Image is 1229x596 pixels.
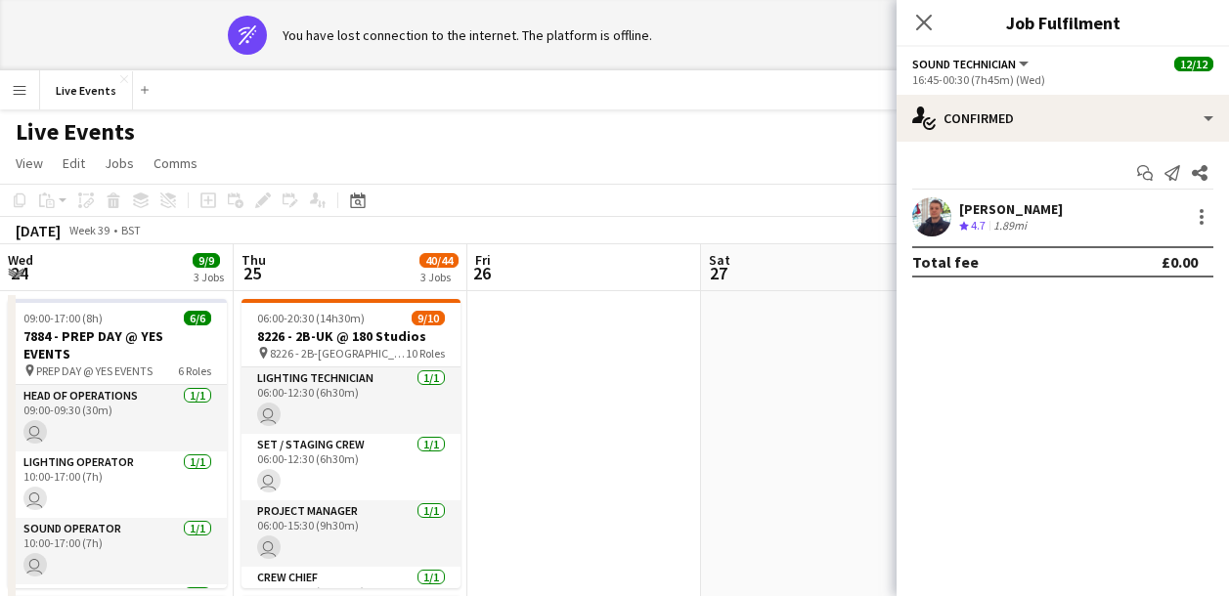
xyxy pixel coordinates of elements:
[8,385,227,451] app-card-role: Head of Operations1/109:00-09:30 (30m)
[5,262,33,284] span: 24
[36,363,153,378] span: PREP DAY @ YES EVENTS
[1174,57,1213,71] span: 12/12
[8,327,227,362] h3: 7884 - PREP DAY @ YES EVENTS
[406,346,445,361] span: 10 Roles
[270,346,406,361] span: 8226 - 2B-[GEOGRAPHIC_DATA]
[194,270,224,284] div: 3 Jobs
[241,434,461,500] app-card-role: Set / Staging Crew1/106:00-12:30 (6h30m)
[897,95,1229,142] div: Confirmed
[709,251,730,269] span: Sat
[63,154,85,172] span: Edit
[912,57,1016,71] span: Sound Technician
[55,150,93,176] a: Edit
[420,270,458,284] div: 3 Jobs
[121,223,141,237] div: BST
[241,500,461,567] app-card-role: Project Manager1/106:00-15:30 (9h30m)
[193,253,220,268] span: 9/9
[475,251,491,269] span: Fri
[989,218,1031,234] div: 1.89mi
[257,311,365,325] span: 06:00-20:30 (14h30m)
[8,518,227,584] app-card-role: Sound Operator1/110:00-17:00 (7h)
[283,26,652,44] div: You have lost connection to the internet. The platform is offline.
[40,71,133,109] button: Live Events
[1162,252,1198,272] div: £0.00
[65,223,113,237] span: Week 39
[239,262,266,284] span: 25
[146,150,205,176] a: Comms
[16,154,43,172] span: View
[97,150,142,176] a: Jobs
[23,311,103,325] span: 09:00-17:00 (8h)
[706,262,730,284] span: 27
[8,150,51,176] a: View
[912,252,979,272] div: Total fee
[971,218,986,233] span: 4.7
[241,327,461,345] h3: 8226 - 2B-UK @ 180 Studios
[241,251,266,269] span: Thu
[154,154,198,172] span: Comms
[8,251,33,269] span: Wed
[912,57,1031,71] button: Sound Technician
[184,311,211,325] span: 6/6
[419,253,459,268] span: 40/44
[472,262,491,284] span: 26
[241,299,461,588] app-job-card: 06:00-20:30 (14h30m)9/108226 - 2B-UK @ 180 Studios 8226 - 2B-[GEOGRAPHIC_DATA]10 RolesLighting Te...
[959,200,1063,218] div: [PERSON_NAME]
[105,154,134,172] span: Jobs
[8,299,227,588] app-job-card: 09:00-17:00 (8h)6/67884 - PREP DAY @ YES EVENTS PREP DAY @ YES EVENTS6 RolesHead of Operations1/1...
[178,363,211,378] span: 6 Roles
[412,311,445,325] span: 9/10
[897,10,1229,35] h3: Job Fulfilment
[241,367,461,434] app-card-role: Lighting Technician1/106:00-12:30 (6h30m)
[16,117,135,147] h1: Live Events
[912,72,1213,87] div: 16:45-00:30 (7h45m) (Wed)
[16,221,61,240] div: [DATE]
[8,451,227,518] app-card-role: Lighting Operator1/110:00-17:00 (7h)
